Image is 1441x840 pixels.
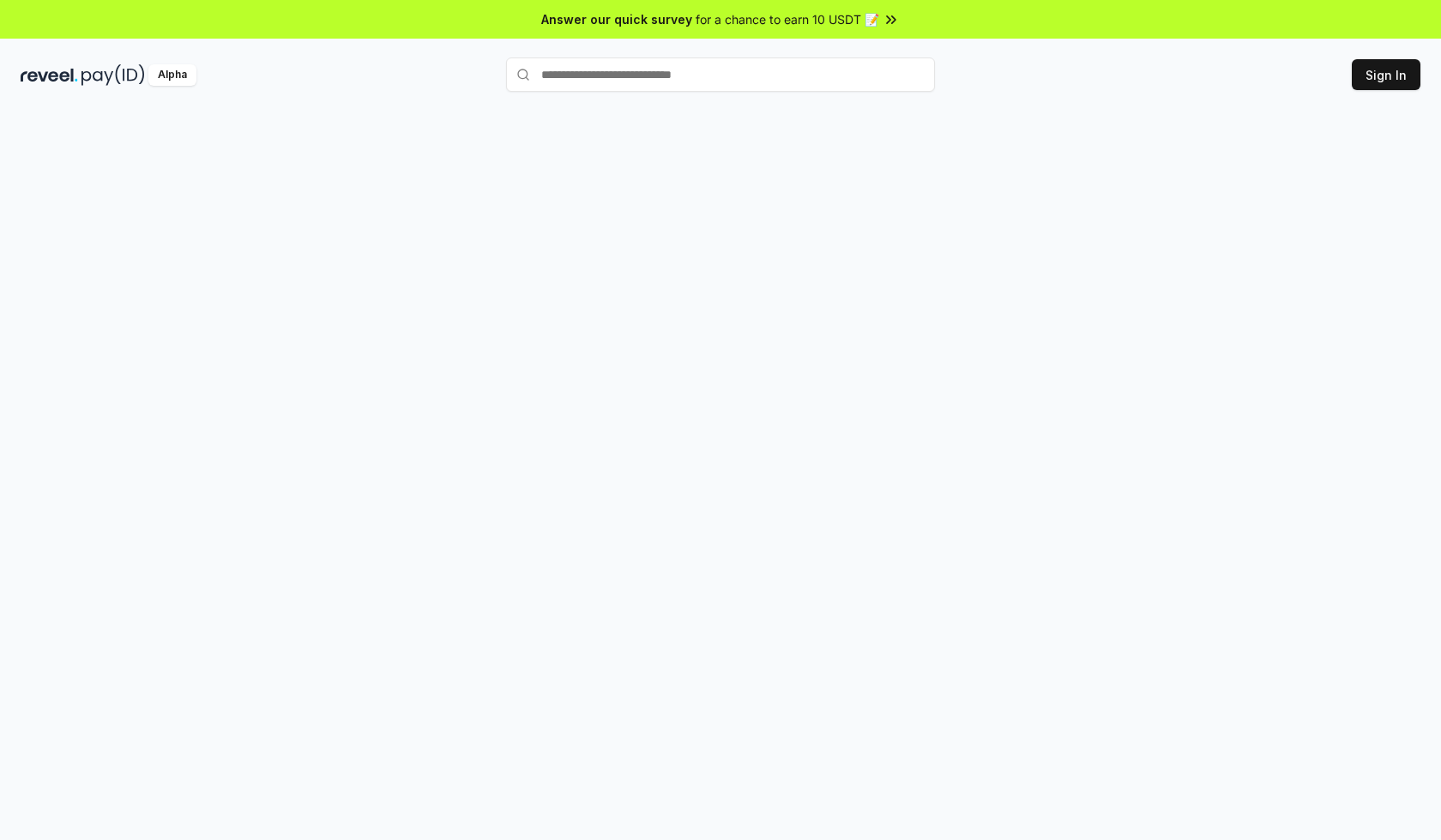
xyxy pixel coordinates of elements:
[696,10,879,28] span: for a chance to earn 10 USDT 📝
[21,64,78,86] img: reveel_dark
[1352,59,1420,90] button: Sign In
[148,64,196,86] div: Alpha
[81,64,145,86] img: pay_id
[541,10,692,28] span: Answer our quick survey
